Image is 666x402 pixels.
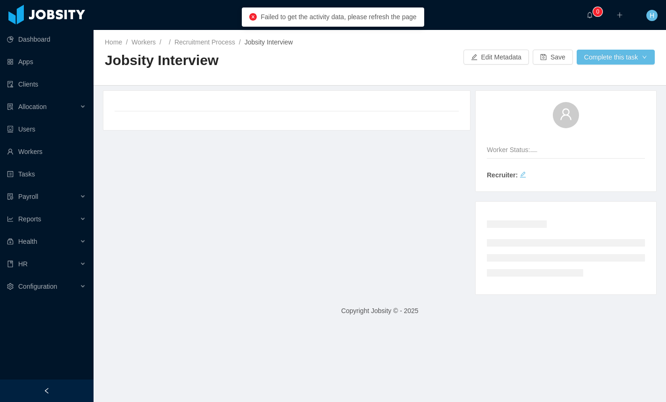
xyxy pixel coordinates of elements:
span: HR [18,260,28,268]
i: icon: medicine-box [7,238,14,245]
i: icon: file-protect [7,193,14,200]
i: icon: line-chart [7,216,14,222]
a: icon: auditClients [7,75,86,94]
i: icon: plus [616,12,623,18]
span: / [239,38,241,46]
a: icon: profileTasks [7,165,86,183]
h2: Jobsity Interview [105,51,380,70]
sup: 0 [593,7,602,16]
span: / [159,38,161,46]
button: icon: saveSave [533,50,573,65]
span: Failed to get the activity data, please refresh the page [261,13,416,21]
button: Complete this taskicon: down [577,50,655,65]
span: Allocation [18,103,47,110]
span: / [126,38,128,46]
a: icon: pie-chartDashboard [7,30,86,49]
i: icon: close-circle [249,13,257,21]
a: icon: userWorkers [7,142,86,161]
strong: Recruiter: [487,171,518,179]
a: icon: robotUsers [7,120,86,139]
span: H [650,10,654,21]
a: Recruitment Process [174,38,235,46]
i: icon: edit [520,171,526,178]
span: Reports [18,215,41,223]
span: Health [18,238,37,245]
a: icon: appstoreApps [7,52,86,71]
button: icon: editEdit Metadata [463,50,529,65]
i: icon: bell [586,12,593,18]
span: Payroll [18,193,38,200]
span: / [169,38,171,46]
a: Home [105,38,122,46]
span: Jobsity Interview [245,38,293,46]
i: icon: user [559,108,572,121]
footer: Copyright Jobsity © - 2025 [94,295,666,327]
span: Worker Status: [487,146,530,153]
i: icon: solution [7,103,14,110]
a: Workers [131,38,156,46]
i: icon: setting [7,283,14,290]
i: icon: book [7,261,14,267]
span: Configuration [18,283,57,290]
